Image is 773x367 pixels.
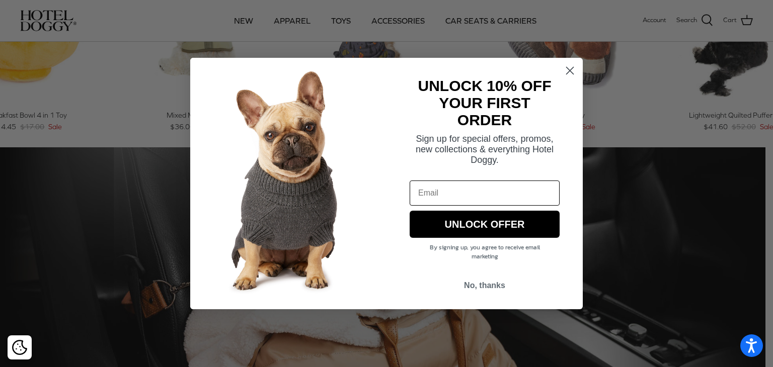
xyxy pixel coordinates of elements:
strong: UNLOCK 10% OFF YOUR FIRST ORDER [418,77,551,128]
button: Close dialog [561,62,579,79]
img: 7cf315d2-500c-4d0a-a8b4-098d5756016d.jpeg [190,58,386,309]
input: Email [410,180,560,206]
button: Cookie policy [11,339,28,356]
img: Cookie policy [12,340,27,355]
button: No, thanks [410,276,560,295]
span: By signing up, you agree to receive email marketing [430,243,540,261]
div: Cookie policy [8,335,32,359]
button: UNLOCK OFFER [410,211,560,238]
span: Sign up for special offers, promos, new collections & everything Hotel Doggy. [416,134,554,165]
